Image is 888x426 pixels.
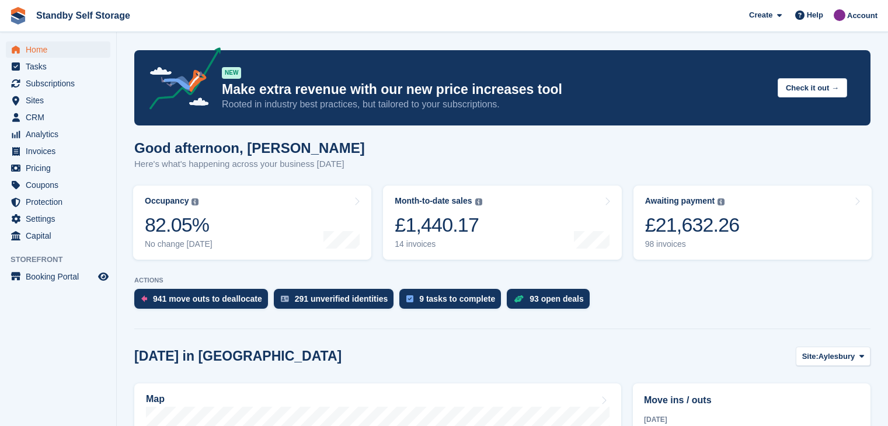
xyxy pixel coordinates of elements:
[140,47,221,114] img: price-adjustments-announcement-icon-8257ccfd72463d97f412b2fc003d46551f7dbcb40ab6d574587a9cd5c0d94...
[134,289,274,315] a: 941 move outs to deallocate
[134,277,870,284] p: ACTIONS
[26,194,96,210] span: Protection
[295,294,388,303] div: 291 unverified identities
[26,160,96,176] span: Pricing
[6,211,110,227] a: menu
[6,268,110,285] a: menu
[514,295,524,303] img: deal-1b604bf984904fb50ccaf53a9ad4b4a5d6e5aea283cecdc64d6e3604feb123c2.svg
[26,75,96,92] span: Subscriptions
[145,196,189,206] div: Occupancy
[6,58,110,75] a: menu
[847,10,877,22] span: Account
[6,194,110,210] a: menu
[11,254,116,266] span: Storefront
[807,9,823,21] span: Help
[645,239,740,249] div: 98 invoices
[718,198,725,205] img: icon-info-grey-7440780725fd019a000dd9b08b2336e03edf1995a4989e88bcd33f0948082b44.svg
[644,393,859,407] h2: Move ins / outs
[141,295,147,302] img: move_outs_to_deallocate_icon-f764333ba52eb49d3ac5e1228854f67142a1ed5810a6f6cc68b1a99e826820c5.svg
[145,239,213,249] div: No change [DATE]
[153,294,262,303] div: 941 move outs to deallocate
[645,196,715,206] div: Awaiting payment
[383,186,621,260] a: Month-to-date sales £1,440.17 14 invoices
[6,109,110,125] a: menu
[96,270,110,284] a: Preview store
[749,9,772,21] span: Create
[26,109,96,125] span: CRM
[633,186,872,260] a: Awaiting payment £21,632.26 98 invoices
[6,228,110,244] a: menu
[399,289,507,315] a: 9 tasks to complete
[395,196,472,206] div: Month-to-date sales
[9,7,27,25] img: stora-icon-8386f47178a22dfd0bd8f6a31ec36ba5ce8667c1dd55bd0f319d3a0aa187defe.svg
[834,9,845,21] img: Sue Ford
[796,347,870,366] button: Site: Aylesbury
[26,143,96,159] span: Invoices
[281,295,289,302] img: verify_identity-adf6edd0f0f0b5bbfe63781bf79b02c33cf7c696d77639b501bdc392416b5a36.svg
[145,213,213,237] div: 82.05%
[26,41,96,58] span: Home
[222,67,241,79] div: NEW
[6,126,110,142] a: menu
[134,140,365,156] h1: Good afternoon, [PERSON_NAME]
[26,228,96,244] span: Capital
[26,211,96,227] span: Settings
[26,268,96,285] span: Booking Portal
[26,92,96,109] span: Sites
[778,78,847,97] button: Check it out →
[133,186,371,260] a: Occupancy 82.05% No change [DATE]
[26,126,96,142] span: Analytics
[419,294,495,303] div: 9 tasks to complete
[395,213,482,237] div: £1,440.17
[6,41,110,58] a: menu
[32,6,135,25] a: Standby Self Storage
[222,81,768,98] p: Make extra revenue with our new price increases tool
[191,198,199,205] img: icon-info-grey-7440780725fd019a000dd9b08b2336e03edf1995a4989e88bcd33f0948082b44.svg
[6,92,110,109] a: menu
[507,289,596,315] a: 93 open deals
[530,294,584,303] div: 93 open deals
[475,198,482,205] img: icon-info-grey-7440780725fd019a000dd9b08b2336e03edf1995a4989e88bcd33f0948082b44.svg
[26,58,96,75] span: Tasks
[274,289,400,315] a: 291 unverified identities
[6,160,110,176] a: menu
[6,177,110,193] a: menu
[6,143,110,159] a: menu
[406,295,413,302] img: task-75834270c22a3079a89374b754ae025e5fb1db73e45f91037f5363f120a921f8.svg
[644,414,859,425] div: [DATE]
[819,351,855,362] span: Aylesbury
[146,394,165,404] h2: Map
[802,351,819,362] span: Site:
[645,213,740,237] div: £21,632.26
[222,98,768,111] p: Rooted in industry best practices, but tailored to your subscriptions.
[395,239,482,249] div: 14 invoices
[134,348,342,364] h2: [DATE] in [GEOGRAPHIC_DATA]
[6,75,110,92] a: menu
[134,158,365,171] p: Here's what's happening across your business [DATE]
[26,177,96,193] span: Coupons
